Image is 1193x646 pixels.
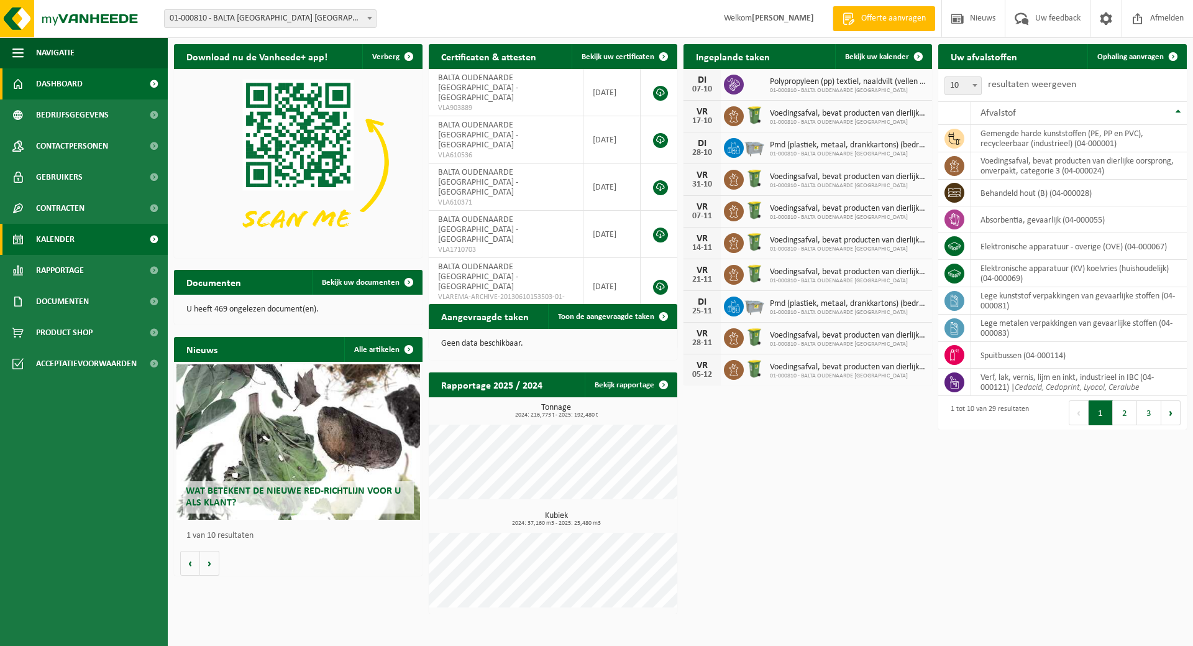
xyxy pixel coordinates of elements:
div: VR [690,170,715,180]
span: Gebruikers [36,162,83,193]
img: WB-0240-HPE-GN-50 [744,200,765,221]
span: BALTA OUDENAARDE [GEOGRAPHIC_DATA] - [GEOGRAPHIC_DATA] [438,262,518,292]
span: 01-000810 - BALTA OUDENAARDE [GEOGRAPHIC_DATA] [770,309,926,316]
span: 01-000810 - BALTA OUDENAARDE [GEOGRAPHIC_DATA] [770,150,926,158]
td: elektronische apparatuur - overige (OVE) (04-000067) [971,233,1187,260]
span: BALTA OUDENAARDE [GEOGRAPHIC_DATA] - [GEOGRAPHIC_DATA] [438,168,518,197]
span: BALTA OUDENAARDE [GEOGRAPHIC_DATA] - [GEOGRAPHIC_DATA] [438,73,518,103]
span: 01-000810 - BALTA OUDENAARDE [GEOGRAPHIC_DATA] [770,341,926,348]
a: Bekijk uw kalender [835,44,931,69]
td: [DATE] [583,258,641,315]
h2: Nieuws [174,337,230,361]
label: resultaten weergeven [988,80,1076,90]
span: Contactpersonen [36,131,108,162]
span: 2024: 37,160 m3 - 2025: 25,480 m3 [435,520,677,527]
button: 1 [1089,400,1113,425]
button: 2 [1113,400,1137,425]
span: Pmd (plastiek, metaal, drankkartons) (bedrijven) [770,141,926,150]
td: [DATE] [583,211,641,258]
span: 01-000810 - BALTA OUDENAARDE [GEOGRAPHIC_DATA] [770,182,926,190]
span: Bedrijfsgegevens [36,99,109,131]
span: 01-000810 - BALTA OUDENAARDE [GEOGRAPHIC_DATA] [770,372,926,380]
img: WB-0240-HPE-GN-50 [744,326,765,348]
span: 10 [944,76,982,95]
a: Ophaling aanvragen [1087,44,1186,69]
span: Voedingsafval, bevat producten van dierlijke oorsprong, onverpakt, categorie 3 [770,236,926,246]
td: [DATE] [583,69,641,116]
span: Product Shop [36,317,93,348]
span: VLAREMA-ARCHIVE-20130610153503-01-000810 [438,292,574,312]
span: Navigatie [36,37,75,68]
span: Voedingsafval, bevat producten van dierlijke oorsprong, onverpakt, categorie 3 [770,331,926,341]
button: 3 [1137,400,1161,425]
span: Dashboard [36,68,83,99]
p: U heeft 469 ongelezen document(en). [186,305,410,314]
span: 01-000810 - BALTA OUDENAARDE NV - OUDENAARDE [165,10,376,27]
span: 01-000810 - BALTA OUDENAARDE [GEOGRAPHIC_DATA] [770,87,926,95]
span: Voedingsafval, bevat producten van dierlijke oorsprong, onverpakt, categorie 3 [770,109,926,119]
img: WB-2500-GAL-GY-01 [744,136,765,157]
div: 14-11 [690,244,715,252]
div: 07-11 [690,212,715,221]
td: [DATE] [583,116,641,164]
span: Ophaling aanvragen [1097,53,1164,61]
span: 01-000810 - BALTA OUDENAARDE [GEOGRAPHIC_DATA] [770,277,926,285]
span: Afvalstof [980,108,1016,118]
img: WB-2500-GAL-GY-01 [744,295,765,316]
img: WB-0240-HPE-GN-50 [744,263,765,284]
div: VR [690,107,715,117]
td: voedingsafval, bevat producten van dierlijke oorsprong, onverpakt, categorie 3 (04-000024) [971,152,1187,180]
td: gemengde harde kunststoffen (PE, PP en PVC), recycleerbaar (industrieel) (04-000001) [971,125,1187,152]
div: DI [690,75,715,85]
i: Cedacid, Cedoprint, Lyocol, Ceralube [1015,383,1140,392]
img: WB-0240-HPE-GN-50 [744,168,765,189]
span: Acceptatievoorwaarden [36,348,137,379]
td: lege metalen verpakkingen van gevaarlijke stoffen (04-000083) [971,315,1187,342]
span: 01-000810 - BALTA OUDENAARDE [GEOGRAPHIC_DATA] [770,246,926,253]
a: Offerte aanvragen [833,6,935,31]
div: VR [690,329,715,339]
a: Alle artikelen [344,337,421,362]
div: VR [690,361,715,371]
td: elektronische apparatuur (KV) koelvries (huishoudelijk) (04-000069) [971,260,1187,287]
h2: Rapportage 2025 / 2024 [429,372,555,397]
span: Bekijk uw certificaten [582,53,654,61]
span: Bekijk uw kalender [845,53,909,61]
span: Voedingsafval, bevat producten van dierlijke oorsprong, onverpakt, categorie 3 [770,362,926,372]
div: DI [690,139,715,149]
button: Next [1161,400,1181,425]
button: Vorige [180,551,200,576]
h2: Certificaten & attesten [429,44,549,68]
div: 05-12 [690,371,715,379]
h2: Download nu de Vanheede+ app! [174,44,340,68]
span: Contracten [36,193,85,224]
div: 21-11 [690,275,715,284]
span: Wat betekent de nieuwe RED-richtlijn voor u als klant? [186,486,401,508]
div: VR [690,234,715,244]
span: Bekijk uw documenten [322,279,400,287]
img: WB-0240-HPE-GN-50 [744,104,765,126]
img: WB-0240-HPE-GN-50 [744,231,765,252]
span: Verberg [372,53,400,61]
div: VR [690,265,715,275]
span: BALTA OUDENAARDE [GEOGRAPHIC_DATA] - [GEOGRAPHIC_DATA] [438,215,518,244]
span: BALTA OUDENAARDE [GEOGRAPHIC_DATA] - [GEOGRAPHIC_DATA] [438,121,518,150]
span: VLA1710703 [438,245,574,255]
button: Volgende [200,551,219,576]
span: 10 [945,77,981,95]
span: VLA610371 [438,198,574,208]
p: 1 van 10 resultaten [186,532,416,540]
div: 28-11 [690,339,715,348]
div: 07-10 [690,85,715,94]
span: Offerte aanvragen [858,12,929,25]
td: absorbentia, gevaarlijk (04-000055) [971,206,1187,233]
span: Voedingsafval, bevat producten van dierlijke oorsprong, onverpakt, categorie 3 [770,172,926,182]
h3: Kubiek [435,512,677,527]
span: VLA903889 [438,103,574,113]
td: [DATE] [583,164,641,211]
div: 17-10 [690,117,715,126]
div: DI [690,297,715,307]
a: Bekijk uw documenten [312,270,421,295]
button: Verberg [362,44,421,69]
span: 01-000810 - BALTA OUDENAARDE [GEOGRAPHIC_DATA] [770,214,926,221]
